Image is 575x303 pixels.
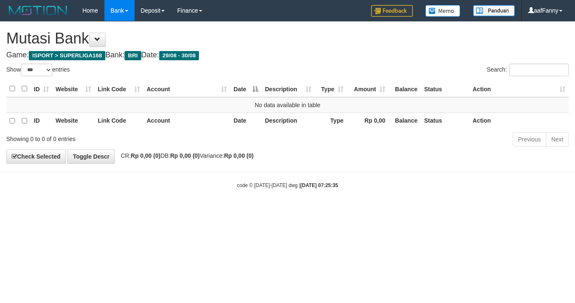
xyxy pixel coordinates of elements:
[469,81,569,97] th: Action: activate to sort column ascending
[29,51,105,60] span: ISPORT > SUPERLIGA168
[509,64,569,76] input: Search:
[143,81,230,97] th: Account: activate to sort column ascending
[94,113,143,129] th: Link Code
[546,132,569,146] a: Next
[371,5,413,17] img: Feedback.jpg
[262,113,315,129] th: Description
[6,131,233,143] div: Showing 0 to 0 of 0 entries
[230,113,262,129] th: Date
[315,113,347,129] th: Type
[230,81,262,97] th: Date: activate to sort column descending
[421,113,469,129] th: Status
[67,149,115,164] a: Toggle Descr
[421,81,469,97] th: Status
[52,113,94,129] th: Website
[473,5,515,16] img: panduan.png
[31,81,52,97] th: ID: activate to sort column ascending
[170,152,200,159] strong: Rp 0,00 (0)
[6,64,70,76] label: Show entries
[6,97,569,113] td: No data available in table
[6,30,569,47] h1: Mutasi Bank
[143,113,230,129] th: Account
[487,64,569,76] label: Search:
[52,81,94,97] th: Website: activate to sort column ascending
[31,113,52,129] th: ID
[315,81,347,97] th: Type: activate to sort column ascending
[125,51,141,60] span: BRI
[389,81,421,97] th: Balance
[224,152,254,159] strong: Rp 0,00 (0)
[6,4,70,17] img: MOTION_logo.png
[237,182,338,188] small: code © [DATE]-[DATE] dwg |
[159,51,199,60] span: 29/08 - 30/08
[389,113,421,129] th: Balance
[131,152,160,159] strong: Rp 0,00 (0)
[347,113,389,129] th: Rp 0,00
[6,51,569,59] h4: Game: Bank: Date:
[117,152,254,159] span: CR: DB: Variance:
[469,113,569,129] th: Action
[513,132,546,146] a: Previous
[262,81,315,97] th: Description: activate to sort column ascending
[21,64,52,76] select: Showentries
[94,81,143,97] th: Link Code: activate to sort column ascending
[347,81,389,97] th: Amount: activate to sort column ascending
[425,5,461,17] img: Button%20Memo.svg
[300,182,338,188] strong: [DATE] 07:25:35
[6,149,66,164] a: Check Selected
